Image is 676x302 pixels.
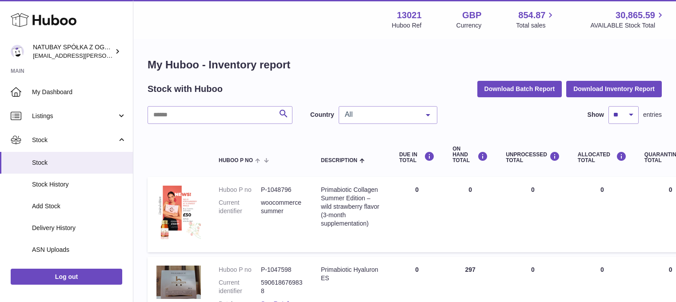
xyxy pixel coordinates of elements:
dt: Current identifier [219,199,261,215]
span: Description [321,158,357,163]
h2: Stock with Huboo [148,83,223,95]
dt: Current identifier [219,278,261,295]
span: ASN Uploads [32,246,126,254]
span: 0 [669,186,672,193]
span: Total sales [516,21,556,30]
strong: 13021 [397,9,422,21]
dd: 5906186769838 [261,278,303,295]
div: ON HAND Total [452,146,488,164]
span: My Dashboard [32,88,126,96]
a: Log out [11,269,122,285]
div: ALLOCATED Total [578,151,627,163]
dd: P-1048796 [261,186,303,194]
span: AVAILABLE Stock Total [590,21,665,30]
td: 0 [569,177,636,252]
div: Primabiotic Hyaluron ES [321,266,381,282]
dd: woocommercesummer [261,199,303,215]
img: kacper.antkowski@natubay.pl [11,45,24,58]
dt: Huboo P no [219,266,261,274]
span: Listings [32,112,117,120]
label: Country [310,111,334,119]
div: Primabiotic Collagen Summer Edition – wild strawberry flavor (3-month supplementation) [321,186,381,227]
span: Delivery History [32,224,126,232]
span: 30,865.59 [616,9,655,21]
label: Show [588,111,604,119]
dt: Huboo P no [219,186,261,194]
span: 0 [669,266,672,273]
td: 0 [497,177,569,252]
span: 854.87 [518,9,545,21]
div: NATUBAY SPÓŁKA Z OGRANICZONĄ ODPOWIEDZIALNOŚCIĄ [33,43,113,60]
div: UNPROCESSED Total [506,151,560,163]
span: entries [643,111,662,119]
img: product image [156,186,201,241]
div: Currency [456,21,482,30]
dd: P-1047598 [261,266,303,274]
span: [EMAIL_ADDRESS][PERSON_NAME][DOMAIN_NAME] [33,52,178,59]
span: Add Stock [32,202,126,211]
span: Stock History [32,180,126,189]
a: 30,865.59 AVAILABLE Stock Total [590,9,665,30]
span: Huboo P no [219,158,253,163]
span: All [343,110,419,119]
a: 854.87 Total sales [516,9,556,30]
td: 0 [390,177,444,252]
span: Stock [32,136,117,144]
span: Stock [32,159,126,167]
div: DUE IN TOTAL [399,151,435,163]
td: 0 [444,177,497,252]
div: Huboo Ref [392,21,422,30]
button: Download Inventory Report [566,81,662,97]
img: product image [156,266,201,299]
button: Download Batch Report [477,81,562,97]
h1: My Huboo - Inventory report [148,58,662,72]
strong: GBP [462,9,481,21]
